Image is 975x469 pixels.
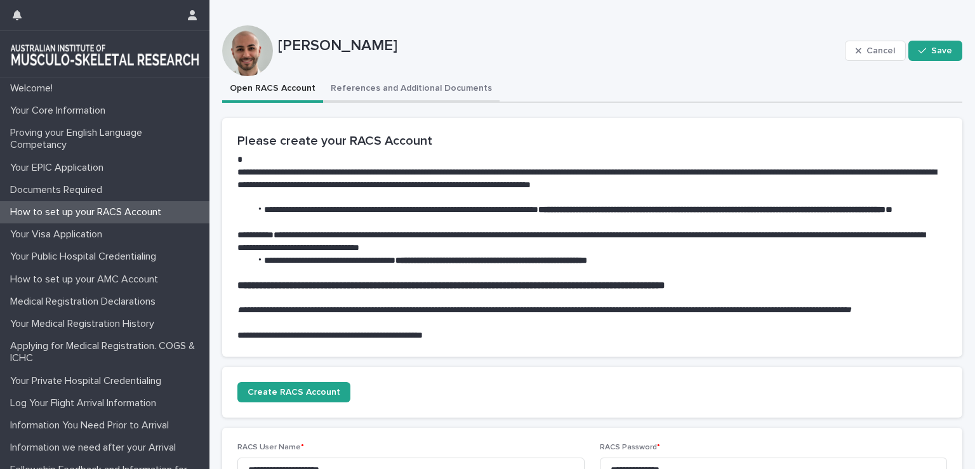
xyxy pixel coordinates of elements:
[5,340,209,364] p: Applying for Medical Registration. COGS & ICHC
[237,382,350,402] a: Create RACS Account
[278,37,840,55] p: [PERSON_NAME]
[5,419,179,432] p: Information You Need Prior to Arrival
[5,318,164,330] p: Your Medical Registration History
[845,41,906,61] button: Cancel
[5,184,112,196] p: Documents Required
[5,83,63,95] p: Welcome!
[237,133,947,149] h2: Please create your RACS Account
[908,41,962,61] button: Save
[600,444,660,451] span: RACS Password
[222,76,323,103] button: Open RACS Account
[10,41,199,67] img: 1xcjEmqDTcmQhduivVBy
[5,228,112,241] p: Your Visa Application
[931,46,952,55] span: Save
[866,46,895,55] span: Cancel
[5,162,114,174] p: Your EPIC Application
[5,375,171,387] p: Your Private Hospital Credentialing
[5,296,166,308] p: Medical Registration Declarations
[5,127,209,151] p: Proving your English Language Competancy
[5,251,166,263] p: Your Public Hospital Credentialing
[237,444,304,451] span: RACS User Name
[5,442,186,454] p: Information we need after your Arrival
[323,76,500,103] button: References and Additional Documents
[5,274,168,286] p: How to set up your AMC Account
[5,206,171,218] p: How to set up your RACS Account
[5,105,116,117] p: Your Core Information
[248,388,340,397] span: Create RACS Account
[5,397,166,409] p: Log Your Flight Arrival Information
